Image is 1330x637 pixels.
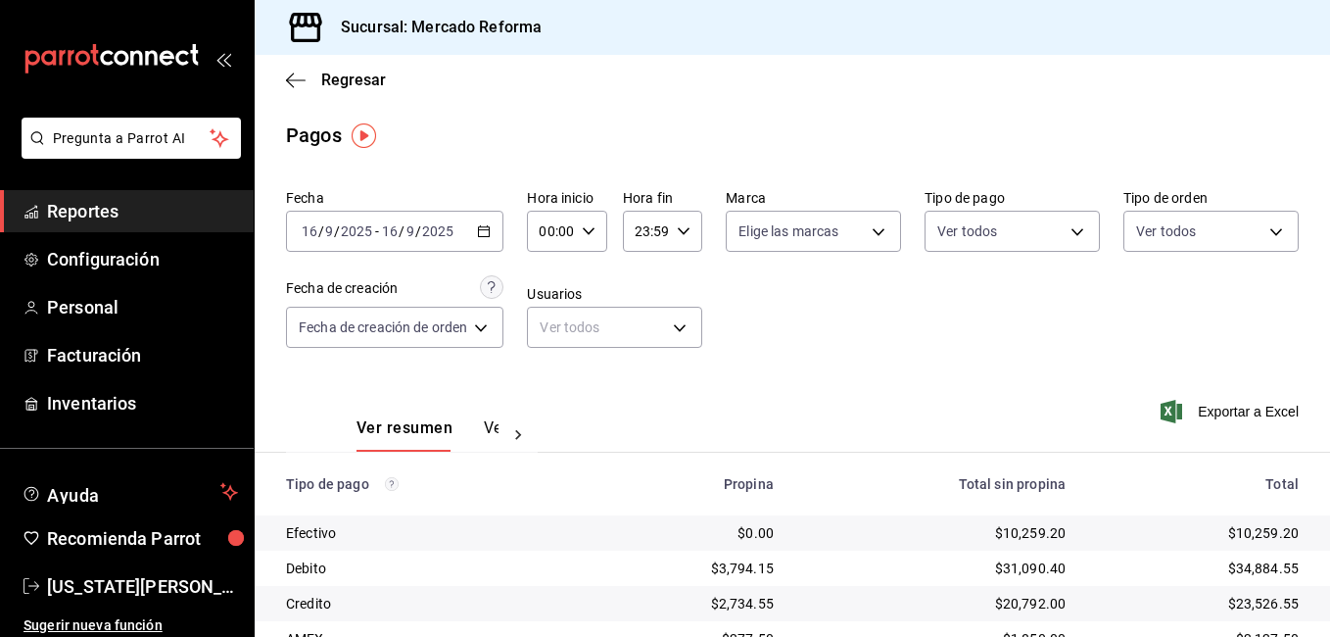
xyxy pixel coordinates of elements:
[47,198,238,224] span: Reportes
[738,221,838,241] span: Elige las marcas
[1123,191,1299,205] label: Tipo de orden
[340,223,373,239] input: ----
[286,523,575,543] div: Efectivo
[484,418,557,452] button: Ver pagos
[606,523,774,543] div: $0.00
[299,318,467,337] span: Fecha de creación de orden
[47,246,238,272] span: Configuración
[937,221,997,241] span: Ver todos
[324,223,334,239] input: --
[352,123,376,148] img: Tooltip marker
[286,476,575,492] div: Tipo de pago
[321,71,386,89] span: Regresar
[1136,221,1196,241] span: Ver todos
[805,559,1066,578] div: $31,090.40
[47,573,238,600] span: [US_STATE][PERSON_NAME]
[286,121,342,150] div: Pagos
[286,71,386,89] button: Regresar
[286,278,398,299] div: Fecha de creación
[726,191,901,205] label: Marca
[286,191,503,205] label: Fecha
[318,223,324,239] span: /
[22,118,241,159] button: Pregunta a Parrot AI
[1097,476,1299,492] div: Total
[527,307,702,348] div: Ver todos
[47,342,238,368] span: Facturación
[527,191,606,205] label: Hora inicio
[805,523,1066,543] div: $10,259.20
[356,418,499,452] div: navigation tabs
[606,476,774,492] div: Propina
[399,223,404,239] span: /
[47,525,238,552] span: Recomienda Parrot
[24,615,238,636] span: Sugerir nueva función
[1164,400,1299,423] button: Exportar a Excel
[405,223,415,239] input: --
[925,191,1100,205] label: Tipo de pago
[301,223,318,239] input: --
[805,476,1066,492] div: Total sin propina
[1097,523,1299,543] div: $10,259.20
[381,223,399,239] input: --
[375,223,379,239] span: -
[1097,559,1299,578] div: $34,884.55
[47,480,213,504] span: Ayuda
[415,223,421,239] span: /
[47,294,238,320] span: Personal
[53,128,211,149] span: Pregunta a Parrot AI
[385,477,399,491] svg: Los pagos realizados con Pay y otras terminales son montos brutos.
[14,142,241,163] a: Pregunta a Parrot AI
[215,51,231,67] button: open_drawer_menu
[356,418,452,452] button: Ver resumen
[286,594,575,613] div: Credito
[606,594,774,613] div: $2,734.55
[623,191,702,205] label: Hora fin
[325,16,542,39] h3: Sucursal: Mercado Reforma
[334,223,340,239] span: /
[47,390,238,416] span: Inventarios
[421,223,454,239] input: ----
[286,559,575,578] div: Debito
[527,287,702,301] label: Usuarios
[805,594,1066,613] div: $20,792.00
[1097,594,1299,613] div: $23,526.55
[606,559,774,578] div: $3,794.15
